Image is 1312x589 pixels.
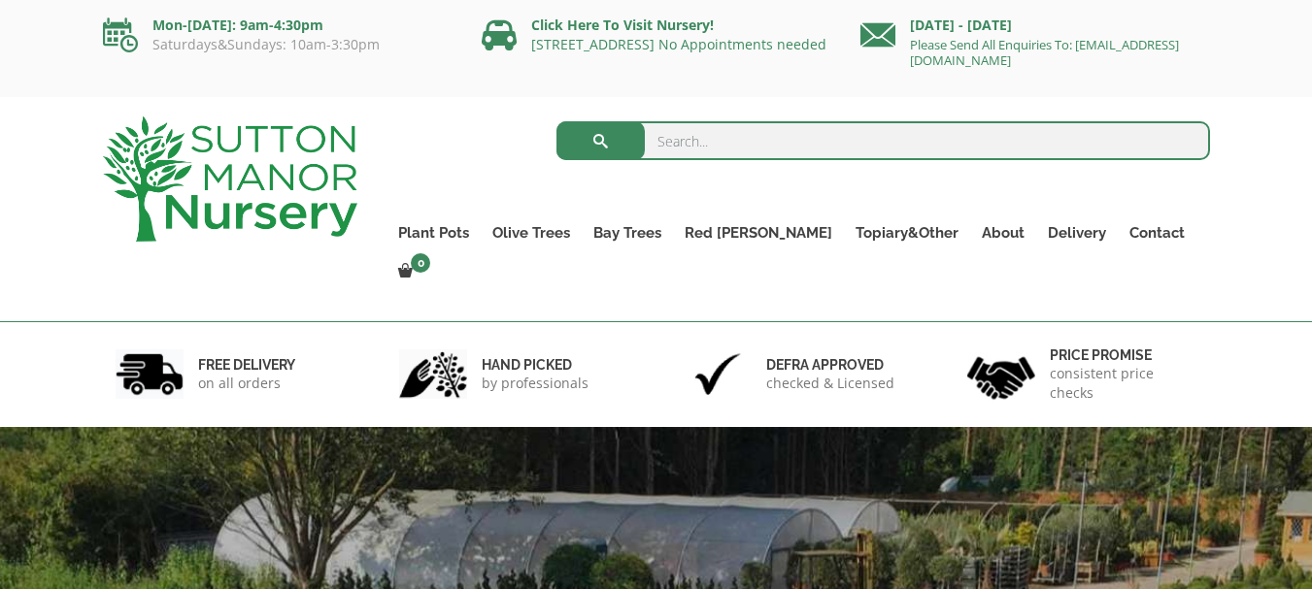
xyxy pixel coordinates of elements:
[411,253,430,273] span: 0
[766,356,894,374] h6: Defra approved
[103,37,453,52] p: Saturdays&Sundays: 10am-3:30pm
[970,219,1036,246] a: About
[103,14,453,37] p: Mon-[DATE]: 9am-4:30pm
[399,349,467,399] img: 2.jpg
[116,349,184,399] img: 1.jpg
[766,374,894,393] p: checked & Licensed
[1050,364,1197,403] p: consistent price checks
[387,258,436,285] a: 0
[684,349,752,399] img: 3.jpg
[482,356,589,374] h6: hand picked
[556,121,1210,160] input: Search...
[531,35,826,53] a: [STREET_ADDRESS] No Appointments needed
[103,116,357,242] img: logo
[481,219,582,246] a: Olive Trees
[1118,219,1196,246] a: Contact
[387,219,481,246] a: Plant Pots
[1036,219,1118,246] a: Delivery
[482,374,589,393] p: by professionals
[860,14,1210,37] p: [DATE] - [DATE]
[531,16,714,34] a: Click Here To Visit Nursery!
[844,219,970,246] a: Topiary&Other
[910,36,1179,69] a: Please Send All Enquiries To: [EMAIL_ADDRESS][DOMAIN_NAME]
[582,219,673,246] a: Bay Trees
[1050,346,1197,364] h6: Price promise
[198,356,295,374] h6: FREE DELIVERY
[673,219,844,246] a: Red [PERSON_NAME]
[198,374,295,393] p: on all orders
[967,344,1035,404] img: 4.jpg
